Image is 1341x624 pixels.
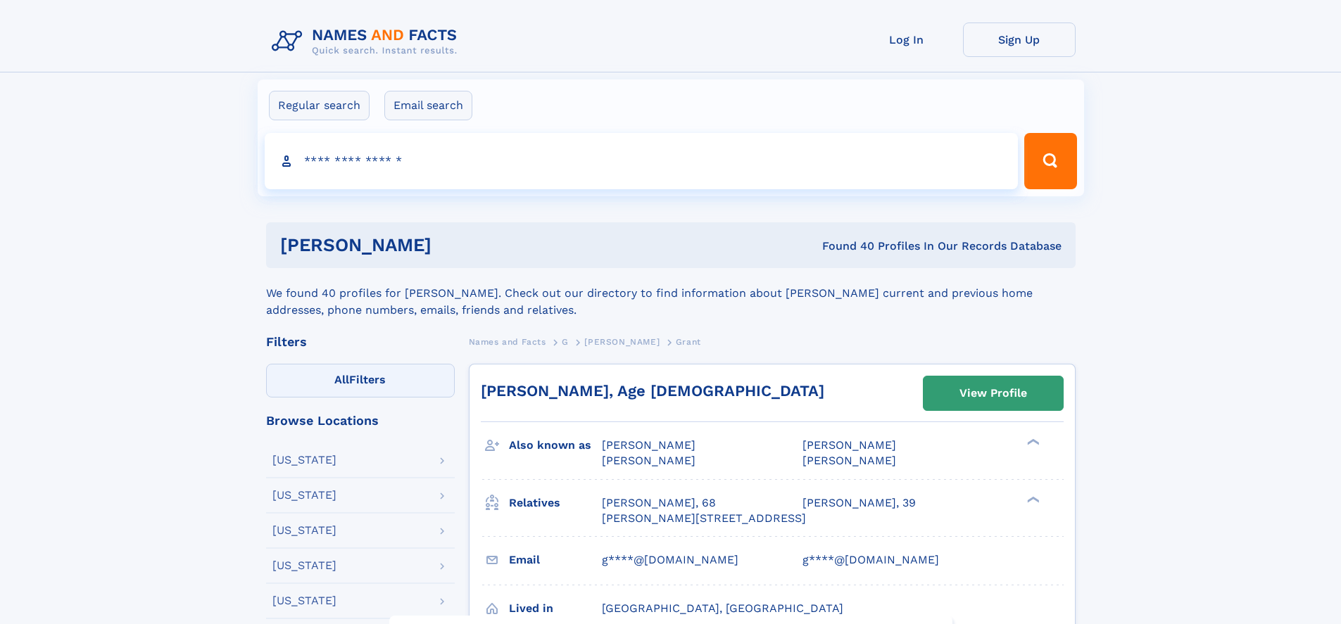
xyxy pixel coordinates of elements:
[384,91,472,120] label: Email search
[562,333,569,350] a: G
[627,238,1062,254] div: Found 40 Profiles In Our Records Database
[584,337,660,347] span: [PERSON_NAME]
[924,376,1063,410] a: View Profile
[676,337,701,347] span: Grant
[562,337,569,347] span: G
[266,364,455,397] label: Filters
[602,454,695,467] span: [PERSON_NAME]
[272,560,336,571] div: [US_STATE]
[266,414,455,427] div: Browse Locations
[509,597,602,620] h3: Lived in
[602,601,843,615] span: [GEOGRAPHIC_DATA], [GEOGRAPHIC_DATA]
[802,454,896,467] span: [PERSON_NAME]
[469,333,546,350] a: Names and Facts
[334,373,349,386] span: All
[602,495,716,511] a: [PERSON_NAME], 68
[265,133,1019,189] input: search input
[1024,438,1040,447] div: ❯
[280,236,627,254] h1: [PERSON_NAME]
[272,490,336,501] div: [US_STATE]
[802,495,916,511] a: [PERSON_NAME], 39
[1024,495,1040,504] div: ❯
[602,511,806,526] a: [PERSON_NAME][STREET_ADDRESS]
[602,438,695,452] span: [PERSON_NAME]
[509,548,602,572] h3: Email
[269,91,370,120] label: Regular search
[959,377,1027,409] div: View Profile
[481,382,824,400] a: [PERSON_NAME], Age [DEMOGRAPHIC_DATA]
[509,433,602,457] h3: Also known as
[802,438,896,452] span: [PERSON_NAME]
[1024,133,1076,189] button: Search Button
[509,491,602,515] h3: Relatives
[272,525,336,536] div: [US_STATE]
[850,23,963,57] a: Log In
[266,336,455,348] div: Filters
[266,23,469,61] img: Logo Names and Facts
[963,23,1076,57] a: Sign Up
[272,454,336,466] div: [US_STATE]
[266,268,1076,319] div: We found 40 profiles for [PERSON_NAME]. Check out our directory to find information about [PERSON...
[584,333,660,350] a: [PERSON_NAME]
[272,595,336,606] div: [US_STATE]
